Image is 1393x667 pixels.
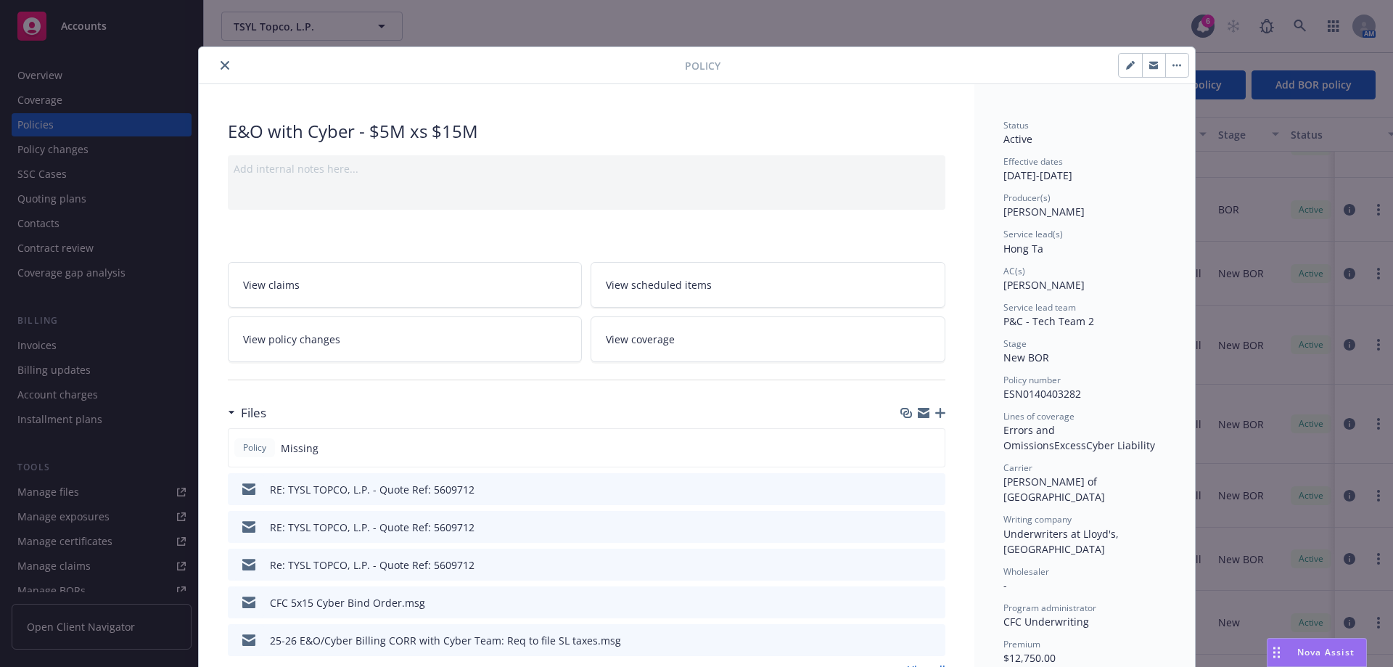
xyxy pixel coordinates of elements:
[216,57,234,74] button: close
[1003,337,1027,350] span: Stage
[606,277,712,292] span: View scheduled items
[1003,278,1085,292] span: [PERSON_NAME]
[1003,265,1025,277] span: AC(s)
[1003,205,1085,218] span: [PERSON_NAME]
[234,161,940,176] div: Add internal notes here...
[1003,242,1043,255] span: Hong Ta
[1003,119,1029,131] span: Status
[228,119,945,144] div: E&O with Cyber - $5M xs $15M
[903,595,915,610] button: download file
[1003,565,1049,578] span: Wholesaler
[903,520,915,535] button: download file
[926,482,940,497] button: preview file
[270,595,425,610] div: CFC 5x15 Cyber Bind Order.msg
[228,316,583,362] a: View policy changes
[1003,578,1007,592] span: -
[1297,646,1355,658] span: Nova Assist
[1003,314,1094,328] span: P&C - Tech Team 2
[1054,438,1086,452] span: Excess
[1003,132,1032,146] span: Active
[1003,475,1105,504] span: [PERSON_NAME] of [GEOGRAPHIC_DATA]
[228,262,583,308] a: View claims
[903,633,915,648] button: download file
[1003,410,1074,422] span: Lines of coverage
[243,277,300,292] span: View claims
[1003,527,1122,556] span: Underwriters at Lloyd's, [GEOGRAPHIC_DATA]
[1267,639,1286,666] div: Drag to move
[591,316,945,362] a: View coverage
[903,482,915,497] button: download file
[591,262,945,308] a: View scheduled items
[1003,228,1063,240] span: Service lead(s)
[270,557,474,573] div: Re: TYSL TOPCO, L.P. - Quote Ref: 5609712
[926,520,940,535] button: preview file
[606,332,675,347] span: View coverage
[1003,387,1081,401] span: ESN0140403282
[1003,423,1058,452] span: Errors and Omissions
[926,633,940,648] button: preview file
[228,404,266,422] div: Files
[1003,651,1056,665] span: $12,750.00
[1003,351,1049,364] span: New BOR
[270,482,474,497] div: RE: TYSL TOPCO, L.P. - Quote Ref: 5609712
[1267,638,1367,667] button: Nova Assist
[240,441,269,454] span: Policy
[1003,301,1076,314] span: Service lead team
[1086,438,1155,452] span: Cyber Liability
[270,520,474,535] div: RE: TYSL TOPCO, L.P. - Quote Ref: 5609712
[1003,602,1096,614] span: Program administrator
[1003,462,1032,474] span: Carrier
[903,557,915,573] button: download file
[1003,638,1040,650] span: Premium
[241,404,266,422] h3: Files
[926,595,940,610] button: preview file
[281,441,319,456] span: Missing
[926,557,940,573] button: preview file
[270,633,621,648] div: 25-26 E&O/Cyber Billing CORR with Cyber Team: Req to file SL taxes.msg
[1003,374,1061,386] span: Policy number
[1003,192,1051,204] span: Producer(s)
[1003,155,1166,183] div: [DATE] - [DATE]
[1003,615,1089,629] span: CFC Underwriting
[1003,513,1072,525] span: Writing company
[1003,155,1063,168] span: Effective dates
[243,332,340,347] span: View policy changes
[685,58,720,73] span: Policy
